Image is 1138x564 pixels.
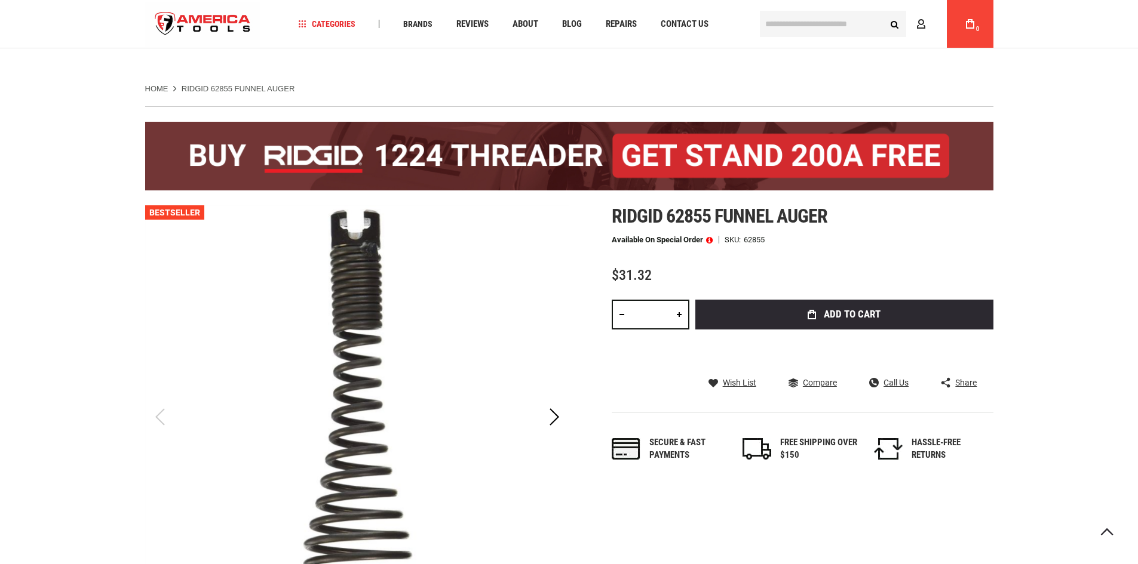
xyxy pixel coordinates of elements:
span: Brands [403,20,432,28]
img: returns [874,438,903,460]
a: Brands [398,16,438,32]
p: Available on Special Order [612,236,713,244]
a: Compare [789,377,837,388]
span: Compare [803,378,837,387]
span: Wish List [723,378,756,387]
a: Home [145,84,168,94]
button: Add to Cart [695,300,993,329]
a: Blog [557,16,587,32]
a: Categories [293,16,361,32]
iframe: Secure express checkout frame [693,333,996,338]
span: Share [955,378,977,387]
span: 0 [976,26,980,32]
a: store logo [145,2,261,47]
img: America Tools [145,2,261,47]
div: Secure & fast payments [649,436,727,462]
span: Repairs [606,20,637,29]
span: Categories [298,20,355,28]
span: Add to Cart [824,309,881,319]
img: payments [612,438,640,460]
img: BOGO: Buy the RIDGID® 1224 Threader (26092), get the 92467 200A Stand FREE! [145,122,993,190]
span: About [513,20,538,29]
a: Call Us [869,377,909,388]
a: Contact Us [655,16,714,32]
strong: RIDGID 62855 FUNNEL AUGER [182,84,295,93]
span: Reviews [456,20,489,29]
a: Wish List [708,377,756,388]
div: 62855 [744,236,765,244]
a: Repairs [600,16,642,32]
a: Reviews [451,16,494,32]
span: Ridgid 62855 funnel auger [612,205,828,227]
span: Call Us [884,378,909,387]
a: About [507,16,544,32]
span: Contact Us [661,20,708,29]
span: Blog [562,20,582,29]
img: shipping [743,438,771,460]
button: Search [884,13,906,35]
span: $31.32 [612,267,652,283]
div: FREE SHIPPING OVER $150 [780,436,858,462]
strong: SKU [725,236,744,244]
div: HASSLE-FREE RETURNS [912,436,989,462]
